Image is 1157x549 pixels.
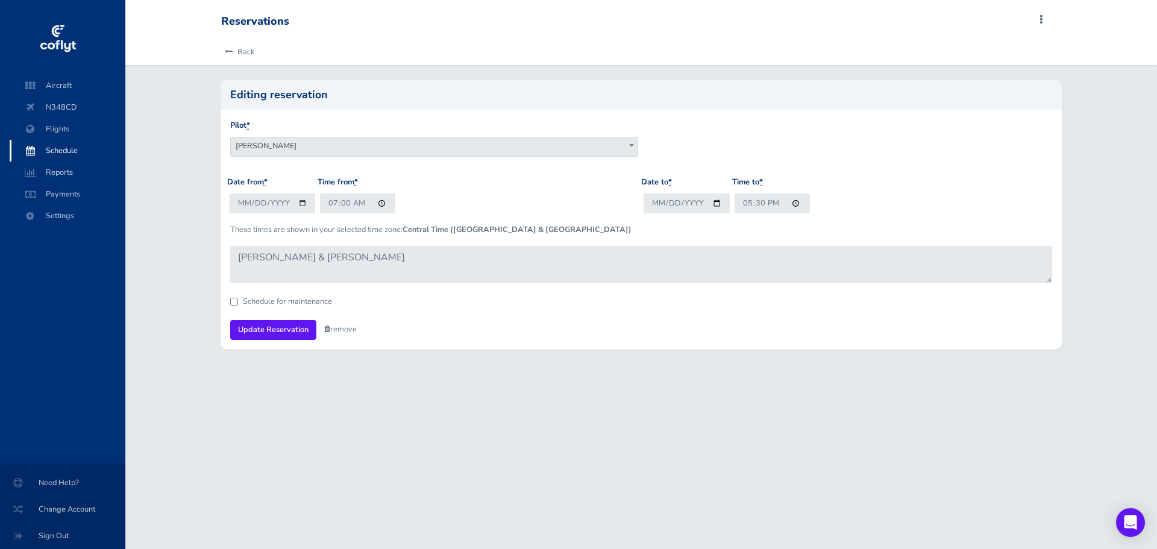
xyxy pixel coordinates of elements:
[354,177,358,187] abbr: required
[22,75,113,96] span: Aircraft
[324,324,357,334] a: remove
[22,205,113,227] span: Settings
[264,177,268,187] abbr: required
[230,89,1053,100] h2: Editing reservation
[231,137,638,154] span: Sean Sabino
[22,140,113,162] span: Schedule
[227,176,268,189] label: Date from
[732,176,763,189] label: Time to
[14,525,111,547] span: Sign Out
[38,21,78,57] img: coflyt logo
[230,224,1053,236] p: These times are shown in your selected time zone:
[22,162,113,183] span: Reports
[641,176,672,189] label: Date to
[14,472,111,494] span: Need Help?
[22,118,113,140] span: Flights
[22,96,113,118] span: N348CD
[230,246,1053,283] textarea: [PERSON_NAME] & [PERSON_NAME]
[318,176,358,189] label: Time from
[230,137,638,157] span: Sean Sabino
[1116,508,1145,537] div: Open Intercom Messenger
[230,320,316,340] input: Update Reservation
[221,15,289,28] div: Reservations
[14,498,111,520] span: Change Account
[22,183,113,205] span: Payments
[246,120,250,131] abbr: required
[403,224,632,235] b: Central Time ([GEOGRAPHIC_DATA] & [GEOGRAPHIC_DATA])
[243,298,332,306] label: Schedule for maintenance
[759,177,763,187] abbr: required
[221,39,254,65] a: Back
[230,119,250,132] label: Pilot
[668,177,672,187] abbr: required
